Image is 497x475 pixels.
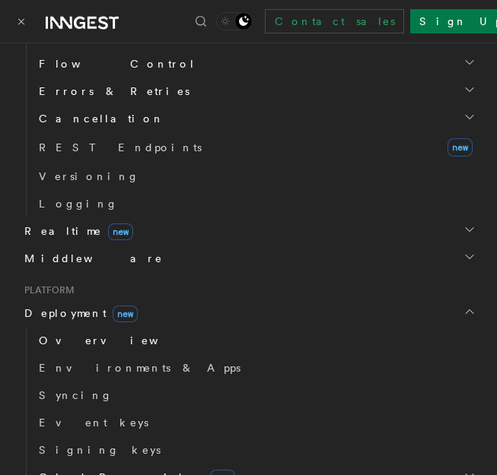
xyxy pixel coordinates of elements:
a: Environments & Apps [33,354,479,382]
span: Syncing [39,389,113,401]
span: Versioning [39,170,139,182]
span: Environments & Apps [39,362,241,374]
span: Middleware [18,251,163,266]
span: Cancellation [33,111,164,126]
span: Event keys [39,416,148,429]
span: REST Endpoints [39,141,202,154]
span: Realtime [18,223,133,239]
span: Overview [39,334,196,347]
span: new [113,306,138,322]
a: REST Endpointsnew [33,132,479,163]
a: Versioning [33,163,479,190]
button: Toggle navigation [12,12,30,30]
span: Deployment [18,306,138,321]
span: Logging [39,198,118,210]
a: Signing keys [33,436,479,464]
a: Contact sales [265,9,404,33]
span: Platform [18,284,75,296]
button: Cancellation [33,105,479,132]
button: Errors & Retries [33,78,479,105]
span: Flow Control [33,56,196,71]
button: Realtimenew [18,217,479,245]
span: new [448,138,473,157]
span: new [108,223,133,240]
button: Flow Control [33,50,479,78]
button: Find something... [192,12,210,30]
span: Errors & Retries [33,84,190,99]
button: Toggle dark mode [216,12,253,30]
button: Deploymentnew [18,299,479,327]
a: Event keys [33,409,479,436]
button: Middleware [18,245,479,272]
a: Syncing [33,382,479,409]
span: Signing keys [39,444,161,456]
a: Logging [33,190,479,217]
a: Overview [33,327,479,354]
